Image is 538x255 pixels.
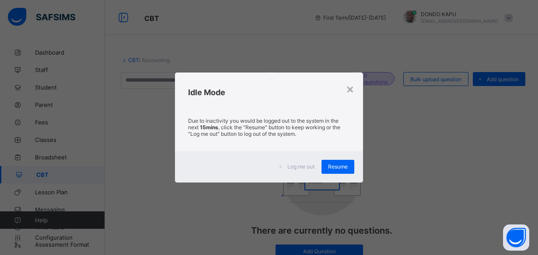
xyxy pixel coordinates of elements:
h2: Idle Mode [188,88,350,97]
p: Due to inactivity you would be logged out to the system in the next , click the "Resume" button t... [188,117,350,137]
button: Open asap [503,224,529,251]
div: × [346,81,354,96]
span: Resume [328,163,348,170]
span: Log me out [287,163,314,170]
strong: 15mins [200,124,218,131]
